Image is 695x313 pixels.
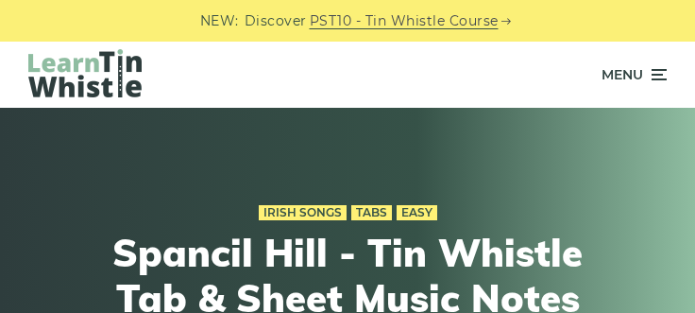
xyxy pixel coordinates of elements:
[397,205,437,220] a: Easy
[259,205,347,220] a: Irish Songs
[28,49,142,97] img: LearnTinWhistle.com
[602,51,643,98] span: Menu
[351,205,392,220] a: Tabs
